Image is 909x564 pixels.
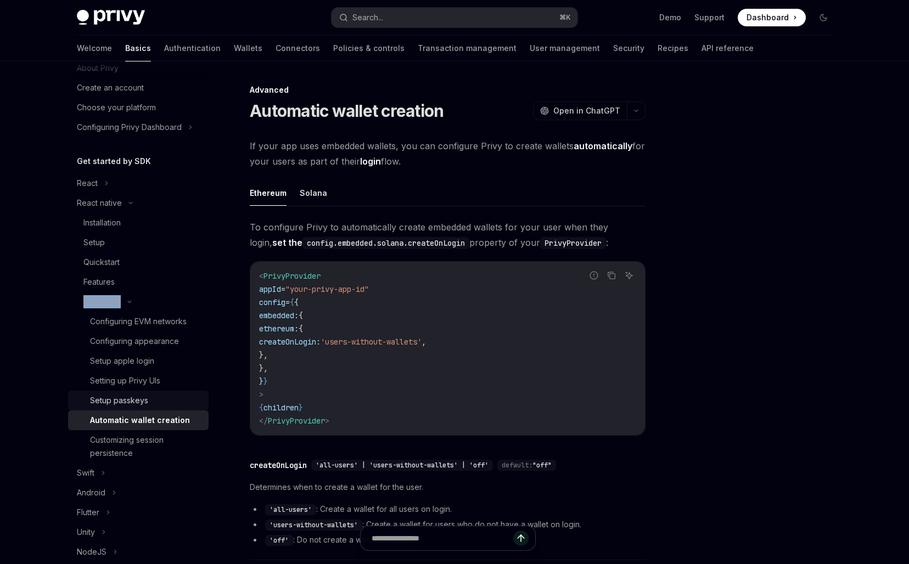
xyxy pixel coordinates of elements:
a: Transaction management [418,35,517,61]
a: Recipes [658,35,688,61]
div: Features [83,275,115,289]
button: Toggle dark mode [815,9,832,26]
div: Configuring appearance [90,335,179,348]
span: = [281,284,285,294]
span: ethereum: [259,324,299,334]
button: Ask AI [622,268,636,283]
button: Ethereum [250,180,287,206]
button: Solana [300,180,327,206]
a: Wallets [234,35,262,61]
span: If your app uses embedded wallets, you can configure Privy to create wallets for your users as pa... [250,138,646,169]
a: Connectors [276,35,320,61]
span: > [259,390,263,399]
span: }, [259,350,268,360]
button: Report incorrect code [587,268,601,283]
div: React native [77,196,122,210]
span: = [285,297,290,307]
span: "your-privy-app-id" [285,284,369,294]
span: Open in ChatGPT [553,105,620,116]
a: Setting up Privy UIs [68,371,209,391]
span: Determines when to create a wallet for the user. [250,481,646,494]
div: Search... [352,11,383,24]
a: Policies & controls [333,35,405,61]
span: PrivyProvider [268,416,325,426]
a: Features [68,272,209,292]
strong: automatically [574,140,632,151]
a: Installation [68,213,209,233]
span: { [294,297,299,307]
h1: Automatic wallet creation [250,101,444,121]
span: createOnLogin: [259,337,321,347]
div: Advanced [83,295,121,308]
span: < [259,271,263,281]
span: Dashboard [747,12,789,23]
div: Configuring Privy Dashboard [77,121,182,134]
a: Basics [125,35,151,61]
button: Search...⌘K [332,8,577,27]
span: "off" [532,461,552,470]
div: Choose your platform [77,101,156,114]
a: Choose your platform [68,98,209,117]
span: </ [259,416,268,426]
div: createOnLogin [250,460,307,471]
span: { [290,297,294,307]
div: React [77,177,98,190]
span: PrivyProvider [263,271,321,281]
span: , [422,337,426,347]
div: Setup passkeys [90,394,148,407]
a: Support [694,12,725,23]
div: Customizing session persistence [90,433,202,460]
a: Demo [659,12,681,23]
button: Copy the contents from the code block [604,268,619,283]
code: 'all-users' [265,504,316,515]
a: Quickstart [68,252,209,272]
div: Android [77,486,105,499]
a: Security [613,35,644,61]
div: Setup apple login [90,354,154,368]
button: Open in ChatGPT [533,101,627,120]
span: embedded: [259,311,299,320]
div: NodeJS [77,545,106,559]
span: appId [259,284,281,294]
div: Swift [77,466,94,480]
a: Create an account [68,78,209,98]
a: Configuring appearance [68,331,209,351]
a: Authentication [164,35,221,61]
code: config.embedded.solana.createOnLogin [302,237,469,249]
a: Customizing session persistence [68,430,209,463]
div: Unity [77,526,95,539]
span: } [259,376,263,386]
a: Setup apple login [68,351,209,371]
span: config [259,297,285,307]
a: Configuring EVM networks [68,312,209,331]
div: Installation [83,216,121,229]
strong: set the [272,237,469,248]
a: Welcome [77,35,112,61]
a: Automatic wallet creation [68,410,209,430]
a: User management [530,35,600,61]
div: Setting up Privy UIs [90,374,160,387]
div: Quickstart [83,256,120,269]
div: Create an account [77,81,144,94]
code: 'users-without-wallets' [265,520,362,531]
span: { [259,403,263,413]
span: { [299,324,303,334]
span: To configure Privy to automatically create embedded wallets for your user when they login, proper... [250,219,646,250]
span: ⌘ K [559,13,571,22]
span: children [263,403,299,413]
span: }, [259,363,268,373]
li: : Create a wallet for users who do not have a wallet on login. [250,518,646,531]
div: Automatic wallet creation [90,414,190,427]
button: Send message [513,531,529,546]
span: } [263,376,268,386]
h5: Get started by SDK [77,155,151,168]
a: API reference [702,35,754,61]
span: } [299,403,303,413]
div: Setup [83,236,105,249]
strong: login [360,156,381,167]
span: 'all-users' | 'users-without-wallets' | 'off' [316,461,489,470]
img: dark logo [77,10,145,25]
code: PrivyProvider [540,237,606,249]
a: Setup [68,233,209,252]
span: 'users-without-wallets' [321,337,422,347]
